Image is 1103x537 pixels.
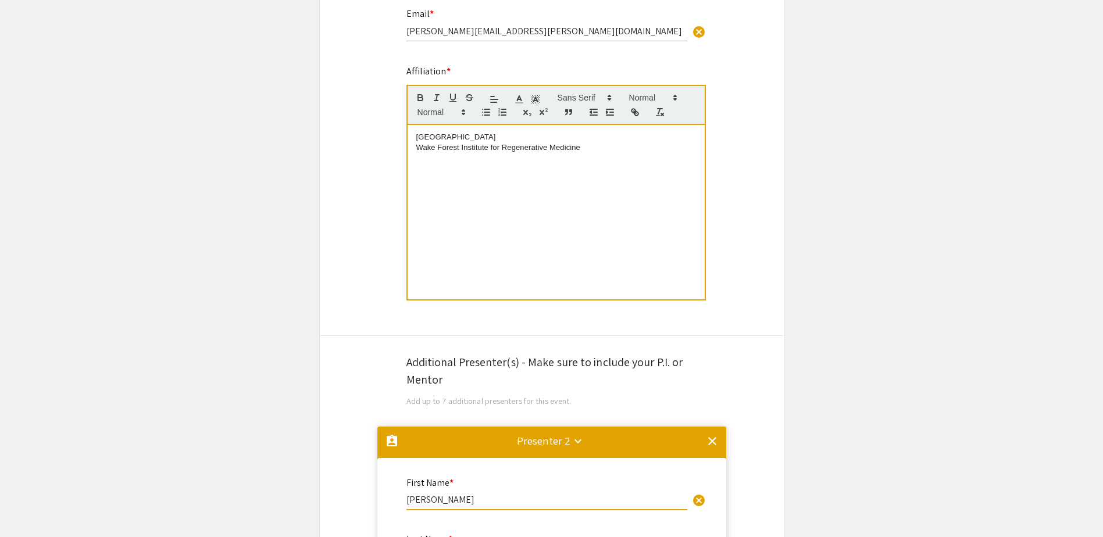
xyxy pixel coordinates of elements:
[416,132,696,142] p: [GEOGRAPHIC_DATA]
[406,395,572,406] span: Add up to 7 additional presenters for this event.
[385,434,399,448] mat-icon: assignment_ind
[692,493,706,507] span: cancel
[517,432,571,449] div: Presenter 2
[687,488,711,511] button: Clear
[416,142,696,153] p: Wake Forest Institute for Regenerative Medicine
[406,493,687,506] input: Type Here
[9,485,49,528] iframe: Chat
[406,25,687,37] input: Type Here
[377,427,726,464] mat-expansion-panel-header: Presenter 2
[406,65,451,77] mat-label: Affiliation
[705,434,719,448] mat-icon: clear
[687,19,711,42] button: Clear
[692,25,706,39] span: cancel
[571,434,585,448] mat-icon: keyboard_arrow_down
[406,477,454,489] mat-label: First Name
[406,353,697,388] div: Additional Presenter(s) - Make sure to include your P.I. or Mentor
[406,8,434,20] mat-label: Email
